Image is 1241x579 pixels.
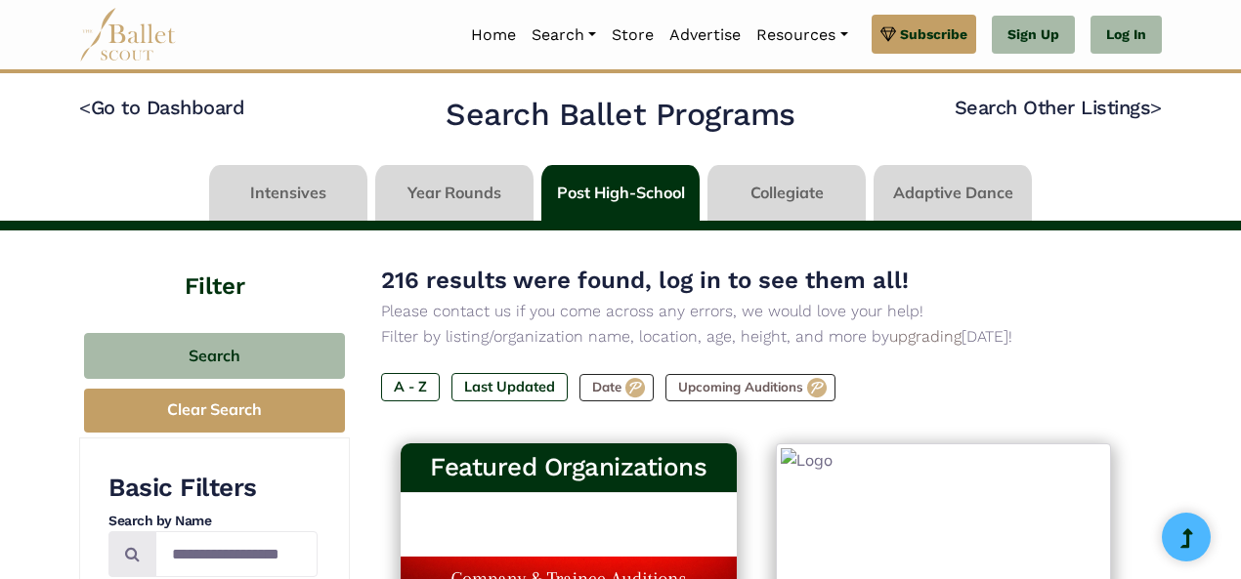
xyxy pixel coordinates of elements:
[155,531,318,577] input: Search by names...
[870,165,1036,221] li: Adaptive Dance
[704,165,870,221] li: Collegiate
[579,374,654,401] label: Date
[205,165,371,221] li: Intensives
[889,327,962,346] a: upgrading
[108,472,318,505] h3: Basic Filters
[900,23,967,45] span: Subscribe
[872,15,976,54] a: Subscribe
[604,15,662,56] a: Store
[79,96,244,119] a: <Go to Dashboard
[79,230,350,304] h4: Filter
[381,324,1131,350] p: Filter by listing/organization name, location, age, height, and more by [DATE]!
[1091,16,1162,55] a: Log In
[749,15,855,56] a: Resources
[992,16,1075,55] a: Sign Up
[537,165,704,221] li: Post High-School
[463,15,524,56] a: Home
[371,165,537,221] li: Year Rounds
[662,15,749,56] a: Advertise
[880,23,896,45] img: gem.svg
[524,15,604,56] a: Search
[84,389,345,433] button: Clear Search
[1150,95,1162,119] code: >
[381,373,440,400] label: A - Z
[381,299,1131,324] p: Please contact us if you come across any errors, we would love your help!
[381,267,909,294] span: 216 results were found, log in to see them all!
[665,374,835,401] label: Upcoming Auditions
[446,95,794,136] h2: Search Ballet Programs
[416,451,721,484] h3: Featured Organizations
[84,333,345,379] button: Search
[108,512,318,531] h4: Search by Name
[451,373,568,400] label: Last Updated
[79,95,91,119] code: <
[955,96,1162,119] a: Search Other Listings>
